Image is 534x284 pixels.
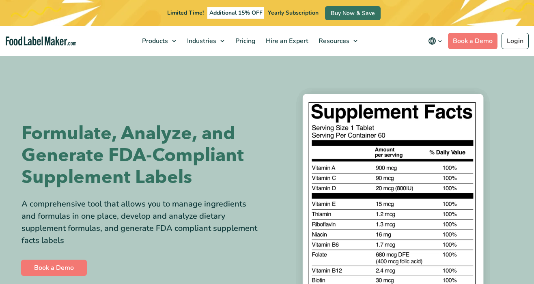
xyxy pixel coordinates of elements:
a: Hire an Expert [261,26,312,56]
span: Yearly Subscription [268,9,319,17]
div: A comprehensive tool that allows you to manage ingredients and formulas in one place, develop and... [22,198,261,247]
span: Industries [185,37,217,45]
span: Hire an Expert [263,37,309,45]
a: Login [502,33,529,49]
h1: Formulate, Analyze, and Generate FDA-Compliant Supplement Labels [22,123,261,188]
span: Limited Time! [167,9,204,17]
a: Buy Now & Save [325,6,381,20]
a: Industries [182,26,228,56]
a: Resources [314,26,362,56]
a: Products [137,26,180,56]
span: Pricing [233,37,256,45]
span: Additional 15% OFF [207,7,265,19]
span: Products [140,37,169,45]
a: Book a Demo [448,33,497,49]
a: Pricing [230,26,259,56]
span: Resources [316,37,350,45]
a: Book a Demo [21,260,87,276]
